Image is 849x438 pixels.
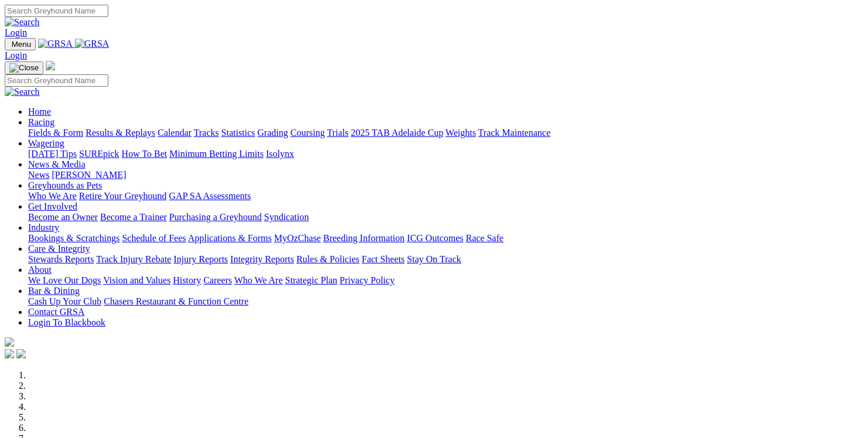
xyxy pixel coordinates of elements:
[266,149,294,159] a: Isolynx
[234,275,283,285] a: Who We Are
[28,149,844,159] div: Wagering
[16,349,26,358] img: twitter.svg
[28,233,119,243] a: Bookings & Scratchings
[296,254,360,264] a: Rules & Policies
[173,275,201,285] a: History
[5,87,40,97] img: Search
[100,212,167,222] a: Become a Trainer
[28,201,77,211] a: Get Involved
[28,307,84,317] a: Contact GRSA
[28,117,54,127] a: Racing
[169,191,251,201] a: GAP SA Assessments
[169,212,262,222] a: Purchasing a Greyhound
[28,107,51,117] a: Home
[264,212,309,222] a: Syndication
[5,17,40,28] img: Search
[285,275,337,285] a: Strategic Plan
[169,149,263,159] a: Minimum Betting Limits
[28,275,844,286] div: About
[75,39,109,49] img: GRSA
[46,61,55,70] img: logo-grsa-white.png
[5,74,108,87] input: Search
[407,254,461,264] a: Stay On Track
[28,265,52,275] a: About
[28,254,844,265] div: Care & Integrity
[28,149,77,159] a: [DATE] Tips
[188,233,272,243] a: Applications & Forms
[28,296,844,307] div: Bar & Dining
[323,233,405,243] a: Breeding Information
[85,128,155,138] a: Results & Replays
[79,191,167,201] a: Retire Your Greyhound
[79,149,119,159] a: SUREpick
[28,223,59,232] a: Industry
[158,128,191,138] a: Calendar
[258,128,288,138] a: Grading
[12,40,31,49] span: Menu
[28,180,102,190] a: Greyhounds as Pets
[5,61,43,74] button: Toggle navigation
[5,5,108,17] input: Search
[104,296,248,306] a: Chasers Restaurant & Function Centre
[362,254,405,264] a: Fact Sheets
[122,149,167,159] a: How To Bet
[28,170,844,180] div: News & Media
[28,244,90,254] a: Care & Integrity
[407,233,463,243] a: ICG Outcomes
[194,128,219,138] a: Tracks
[96,254,171,264] a: Track Injury Rebate
[290,128,325,138] a: Coursing
[28,233,844,244] div: Industry
[28,191,844,201] div: Greyhounds as Pets
[351,128,443,138] a: 2025 TAB Adelaide Cup
[465,233,503,243] a: Race Safe
[274,233,321,243] a: MyOzChase
[28,317,105,327] a: Login To Blackbook
[221,128,255,138] a: Statistics
[478,128,550,138] a: Track Maintenance
[28,296,101,306] a: Cash Up Your Club
[28,254,94,264] a: Stewards Reports
[28,170,49,180] a: News
[5,38,36,50] button: Toggle navigation
[446,128,476,138] a: Weights
[103,275,170,285] a: Vision and Values
[38,39,73,49] img: GRSA
[173,254,228,264] a: Injury Reports
[9,63,39,73] img: Close
[28,138,64,148] a: Wagering
[5,50,27,60] a: Login
[28,159,85,169] a: News & Media
[28,286,80,296] a: Bar & Dining
[122,233,186,243] a: Schedule of Fees
[5,337,14,347] img: logo-grsa-white.png
[5,349,14,358] img: facebook.svg
[203,275,232,285] a: Careers
[28,128,844,138] div: Racing
[28,191,77,201] a: Who We Are
[327,128,348,138] a: Trials
[52,170,126,180] a: [PERSON_NAME]
[340,275,395,285] a: Privacy Policy
[28,212,844,223] div: Get Involved
[28,212,98,222] a: Become an Owner
[230,254,294,264] a: Integrity Reports
[28,128,83,138] a: Fields & Form
[28,275,101,285] a: We Love Our Dogs
[5,28,27,37] a: Login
